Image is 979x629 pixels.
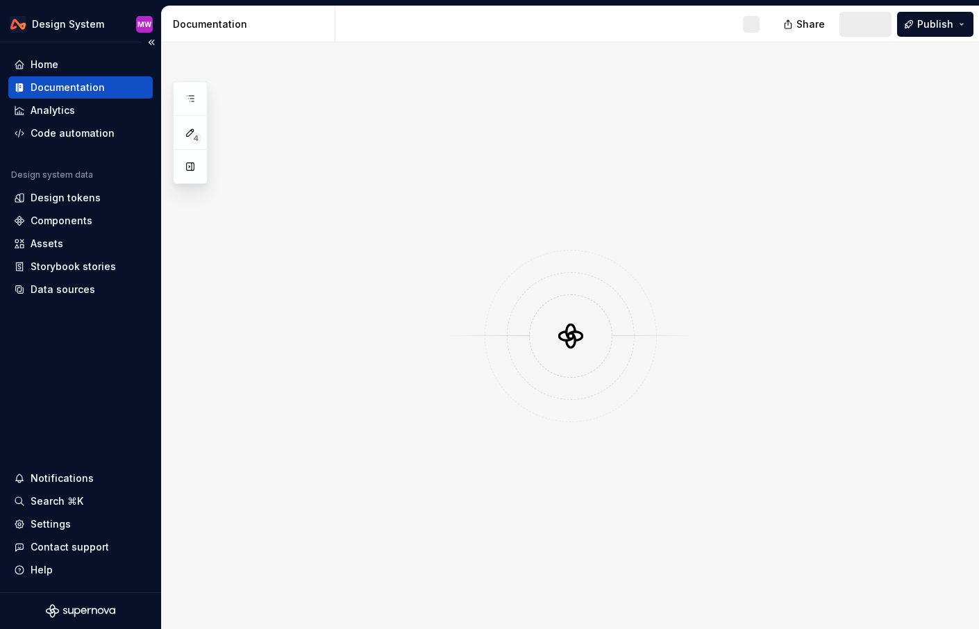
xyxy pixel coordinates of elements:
[8,255,153,278] a: Storybook stories
[31,214,92,228] div: Components
[796,17,825,31] span: Share
[8,210,153,232] a: Components
[31,191,101,205] div: Design tokens
[8,76,153,99] a: Documentation
[8,536,153,558] button: Contact support
[137,19,151,30] div: MW
[8,513,153,535] a: Settings
[3,9,158,39] button: Design SystemMW
[917,17,953,31] span: Publish
[173,17,329,31] div: Documentation
[8,99,153,121] a: Analytics
[31,103,75,117] div: Analytics
[31,563,53,577] div: Help
[897,12,973,37] button: Publish
[10,16,26,33] img: 0733df7c-e17f-4421-95a9-ced236ef1ff0.png
[31,540,109,554] div: Contact support
[31,58,58,72] div: Home
[31,517,71,531] div: Settings
[8,278,153,301] a: Data sources
[8,467,153,489] button: Notifications
[142,33,161,52] button: Collapse sidebar
[31,471,94,485] div: Notifications
[31,81,105,94] div: Documentation
[31,260,116,274] div: Storybook stories
[8,187,153,209] a: Design tokens
[31,283,95,296] div: Data sources
[8,53,153,76] a: Home
[8,122,153,144] a: Code automation
[190,133,201,144] span: 4
[8,490,153,512] button: Search ⌘K
[8,559,153,581] button: Help
[31,126,115,140] div: Code automation
[46,604,115,618] svg: Supernova Logo
[11,169,93,181] div: Design system data
[32,17,104,31] div: Design System
[31,237,63,251] div: Assets
[776,12,834,37] button: Share
[8,233,153,255] a: Assets
[31,494,83,508] div: Search ⌘K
